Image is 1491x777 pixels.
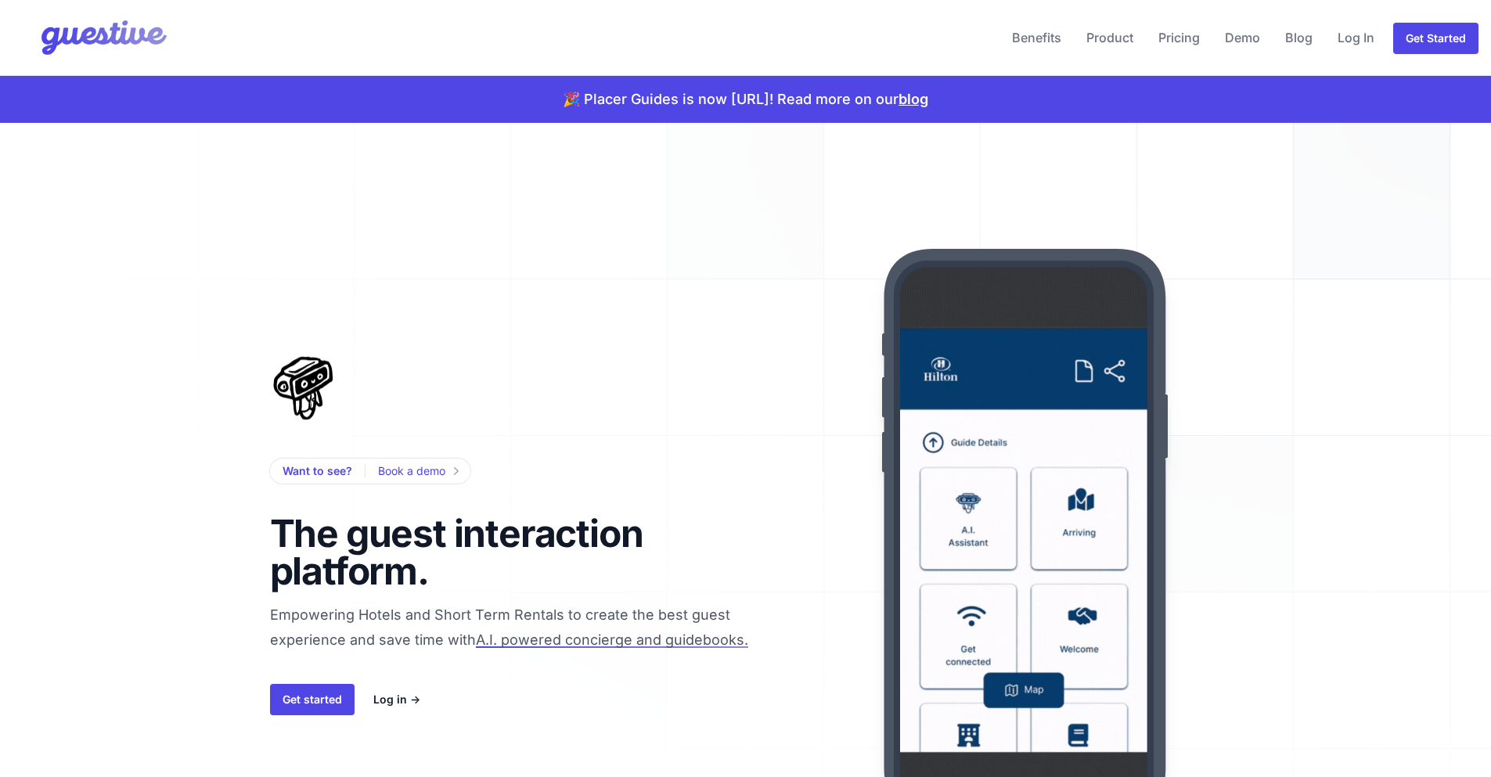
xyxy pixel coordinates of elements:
[373,690,420,709] a: Log in →
[1393,23,1478,54] a: Get Started
[1331,19,1381,56] a: Log In
[899,91,928,107] a: blog
[13,6,171,69] img: Your Company
[1279,19,1319,56] a: Blog
[270,515,671,590] h1: The guest interaction platform.
[378,462,458,480] a: Book a demo
[563,88,928,110] p: 🎉 Placer Guides is now [URL]! Read more on our
[270,606,796,715] span: Empowering Hotels and Short Term Rentals to create the best guest experience and save time with
[1006,19,1068,56] a: Benefits
[1080,19,1140,56] a: Product
[476,631,748,648] span: A.I. powered concierge and guidebooks.
[1152,19,1206,56] a: Pricing
[270,684,355,715] a: Get started
[1219,19,1266,56] a: Demo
